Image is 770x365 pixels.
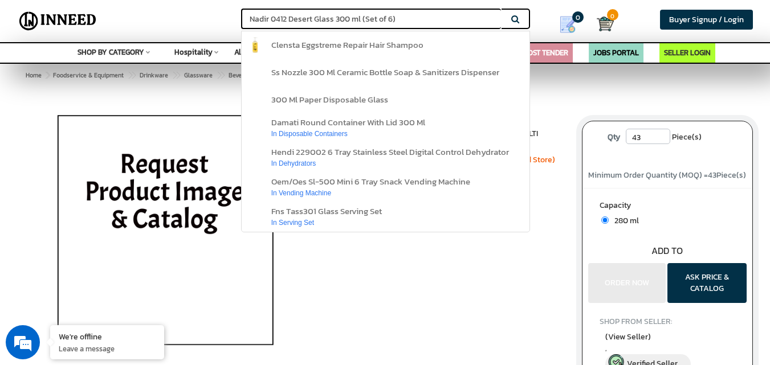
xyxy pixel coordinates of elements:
[597,11,604,36] a: Cart 0
[59,64,192,79] div: Leave a message
[19,68,48,75] img: logo_Zg8I0qSkbAqR2WFHt3p6CTuqpyXMFPubPcD2OT02zFN43Cy9FUNNG3NEPhM_Q1qe_.png
[667,263,747,303] button: ASK PRICE & CATALOG
[89,231,145,239] em: Driven by SalesIQ
[271,38,423,51] span: clensta eggstreme repair hair shampoo
[664,47,711,58] a: SELLER LOGIN
[242,86,529,113] a: 300 ml paper disposable glass
[600,200,736,214] label: Capacity
[572,11,584,23] span: 0
[271,116,425,129] span: damati round container with lid 300 ml
[271,127,425,138] div: in disposable containers
[59,331,156,342] div: We're offline
[182,68,215,82] a: Glassware
[660,10,753,30] a: Buyer Signup / Login
[547,11,597,38] a: my Quotes 0
[59,343,156,354] p: Leave a message
[609,215,639,227] span: 280 ml
[588,169,746,181] span: Minimum Order Quantity (MOQ) = Piece(s)
[229,71,277,80] span: Beverage Glasses
[672,129,702,146] span: Piece(s)
[53,71,124,80] span: Foodservice & Equipment
[582,244,752,257] div: ADD TO
[24,110,199,225] span: We are offline. Please leave us a message.
[523,47,568,58] a: POST TENDER
[271,204,382,218] span: fns tass301 glass serving set
[271,186,470,198] div: in vending machine
[602,129,626,146] label: Qty
[242,173,529,202] a: oem/oes sl-500 mini 6 tray snack vending machinein vending machine
[172,68,178,82] span: >
[271,157,509,168] div: in dehydrators
[271,216,382,227] div: in serving set
[78,47,144,58] span: SHOP BY CATEGORY
[79,232,87,239] img: salesiqlogo_leal7QplfZFryJ6FIlVepeu7OftD7mt8q6exU6-34PB8prfIgodN67KcxXM9Y7JQ_.png
[600,317,736,326] h4: SHOP FROM SELLER:
[241,9,501,29] input: Search for Brands, Products, Sellers, Manufacturers...
[51,68,126,82] a: Foodservice & Equipment
[271,65,499,79] span: ss nozzle 300 ml ceramic bottle soap & sanitizers dispenser
[708,169,716,181] span: 43
[234,47,269,58] span: All Brands
[242,143,529,173] a: hendi 229002 6 tray stainless steel digital control dehydratorin dehydrators
[242,202,529,232] a: fns tass301 glass serving setin serving set
[242,59,529,86] a: ss nozzle 300 ml ceramic bottle soap & sanitizers dispenser
[597,15,614,32] img: Cart
[559,16,576,33] img: Show My Quotes
[226,68,279,82] a: Beverage Glasses
[187,6,214,33] div: Minimize live chat window
[271,93,388,106] span: 300 ml paper disposable glass
[174,47,213,58] span: Hospitality
[605,344,730,354] span: ,
[137,68,170,82] a: Drinkware
[167,284,207,299] em: Submit
[605,331,651,343] span: (View Seller)
[15,7,100,35] img: Inneed.Market
[271,145,509,158] span: hendi 229002 6 tray stainless steel digital control dehydrator
[51,71,421,80] span: [PERSON_NAME] Domino MULTI PURPOSE glass
[6,244,217,284] textarea: Type your message and click 'Submit'
[242,31,529,59] a: clensta eggstreme repair hair shampoo
[23,68,44,82] a: Home
[184,71,213,80] span: Glassware
[271,175,470,188] span: oem/oes sl-500 mini 6 tray snack vending machine
[140,71,168,80] span: Drinkware
[607,9,618,20] span: 0
[217,68,222,82] span: >
[46,71,49,80] span: >
[669,14,744,26] span: Buyer Signup / Login
[242,113,529,143] a: damati round container with lid 300 mlin disposable containers
[128,68,133,82] span: >
[593,47,639,58] a: JOBS PORTAL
